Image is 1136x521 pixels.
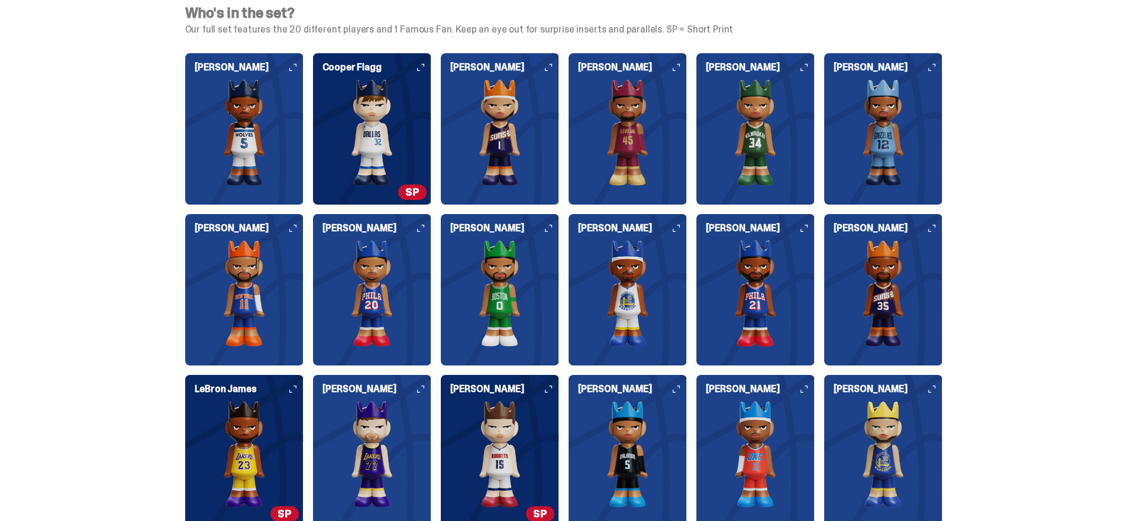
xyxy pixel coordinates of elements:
img: card image [441,79,559,186]
h6: [PERSON_NAME] [450,63,559,72]
h6: [PERSON_NAME] [706,384,815,394]
img: card image [313,240,431,347]
h6: [PERSON_NAME] [834,63,943,72]
h4: Who's in the set? [185,6,943,20]
img: card image [569,240,687,347]
p: Our full set features the 20 different players and 1 Famous Fan. Keep an eye out for surprise ins... [185,25,943,34]
img: card image [824,79,943,186]
img: card image [313,401,431,507]
h6: [PERSON_NAME] [834,384,943,394]
h6: [PERSON_NAME] [450,224,559,233]
h6: [PERSON_NAME] [322,224,431,233]
h6: LeBron James [195,384,304,394]
span: SP [398,185,427,200]
h6: [PERSON_NAME] [706,63,815,72]
img: card image [185,240,304,347]
img: card image [569,401,687,507]
img: card image [696,240,815,347]
h6: [PERSON_NAME] [578,63,687,72]
h6: [PERSON_NAME] [578,224,687,233]
h6: [PERSON_NAME] [322,384,431,394]
h6: [PERSON_NAME] [706,224,815,233]
h6: [PERSON_NAME] [195,63,304,72]
img: card image [569,79,687,186]
img: card image [313,79,431,186]
h6: [PERSON_NAME] [578,384,687,394]
img: card image [824,240,943,347]
img: card image [696,79,815,186]
h6: [PERSON_NAME] [195,224,304,233]
h6: [PERSON_NAME] [834,224,943,233]
img: card image [696,401,815,507]
img: card image [441,401,559,507]
h6: Cooper Flagg [322,63,431,72]
img: card image [441,240,559,347]
img: card image [185,401,304,507]
img: card image [824,401,943,507]
h6: [PERSON_NAME] [450,384,559,394]
img: card image [185,79,304,186]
